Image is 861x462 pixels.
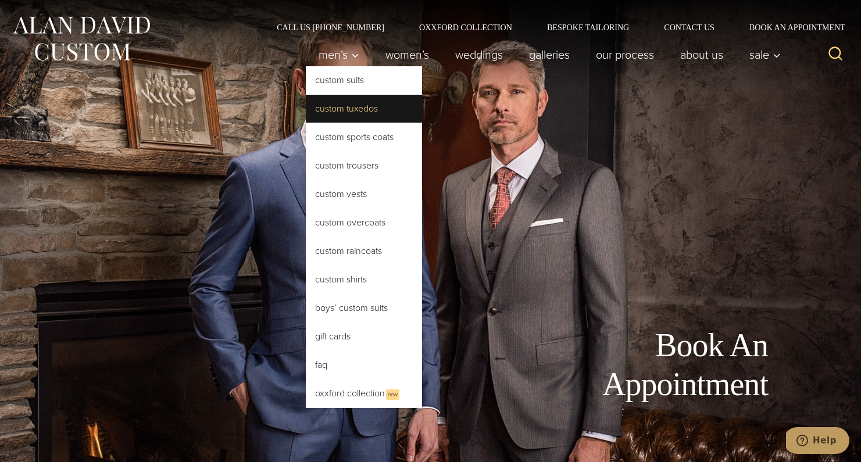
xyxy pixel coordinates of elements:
a: Custom Raincoats [306,237,422,265]
button: Men’s sub menu toggle [306,43,373,66]
a: Custom Suits [306,66,422,94]
a: FAQ [306,351,422,379]
nav: Primary Navigation [306,43,787,66]
a: Custom Shirts [306,266,422,293]
button: Sale sub menu toggle [737,43,787,66]
a: Bespoke Tailoring [530,23,646,31]
a: Custom Vests [306,180,422,208]
a: Oxxford CollectionNew [306,379,422,408]
nav: Secondary Navigation [259,23,849,31]
span: New [386,389,399,400]
a: Galleries [516,43,583,66]
a: Custom Tuxedos [306,95,422,123]
h1: Book An Appointment [506,326,768,404]
iframe: Opens a widget where you can chat to one of our agents [786,427,849,456]
a: Boys’ Custom Suits [306,294,422,322]
a: Our Process [583,43,667,66]
a: Women’s [373,43,442,66]
button: View Search Form [821,41,849,69]
a: Custom Sports Coats [306,123,422,151]
a: About Us [667,43,737,66]
a: Custom Trousers [306,152,422,180]
a: Contact Us [646,23,732,31]
a: Oxxford Collection [402,23,530,31]
a: Book an Appointment [732,23,849,31]
a: Call Us [PHONE_NUMBER] [259,23,402,31]
a: Custom Overcoats [306,209,422,237]
img: Alan David Custom [12,13,151,65]
a: Gift Cards [306,323,422,350]
a: weddings [442,43,516,66]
